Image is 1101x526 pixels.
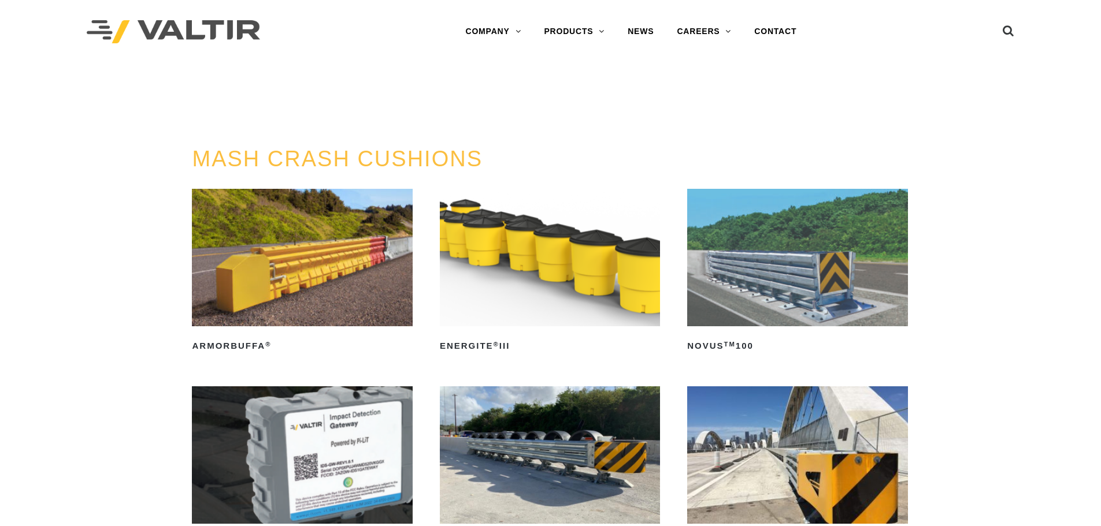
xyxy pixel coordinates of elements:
[265,341,271,348] sup: ®
[440,189,660,355] a: ENERGITE®III
[616,20,665,43] a: NEWS
[192,147,483,171] a: MASH CRASH CUSHIONS
[687,189,907,355] a: NOVUSTM100
[532,20,616,43] a: PRODUCTS
[724,341,736,348] sup: TM
[192,337,412,355] h2: ArmorBuffa
[743,20,808,43] a: CONTACT
[665,20,743,43] a: CAREERS
[494,341,499,348] sup: ®
[192,189,412,355] a: ArmorBuffa®
[454,20,532,43] a: COMPANY
[440,337,660,355] h2: ENERGITE III
[87,20,260,44] img: Valtir
[687,337,907,355] h2: NOVUS 100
